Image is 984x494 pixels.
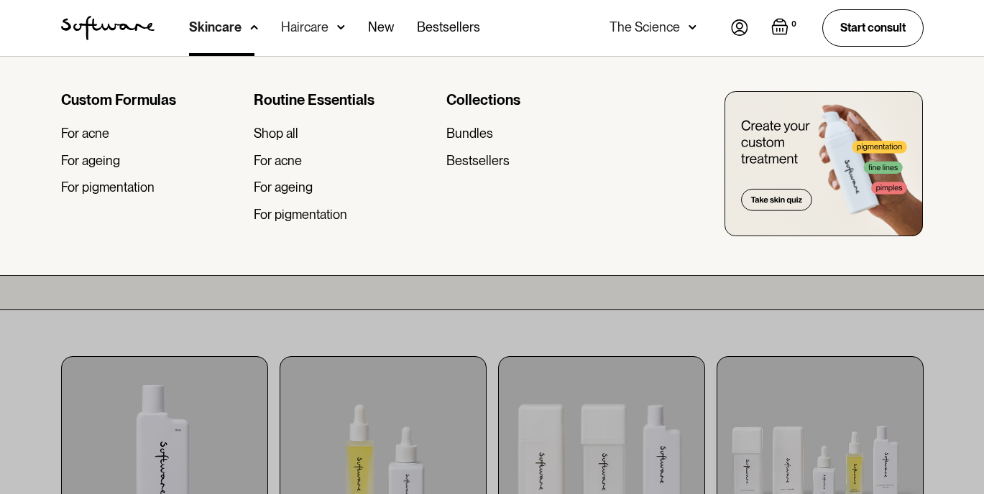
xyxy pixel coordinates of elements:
a: For acne [254,153,435,169]
img: create you custom treatment bottle [725,91,923,236]
div: Routine Essentials [254,91,435,108]
div: For ageing [61,153,120,169]
a: For ageing [254,180,435,195]
a: For pigmentation [254,207,435,223]
div: The Science [610,20,680,34]
a: For acne [61,126,242,141]
a: Start consult [822,9,924,46]
img: arrow down [689,20,696,34]
a: For pigmentation [61,180,242,195]
div: 0 [788,18,799,31]
div: Bestsellers [446,153,510,169]
a: Open empty cart [771,18,799,38]
div: Skincare [189,20,242,34]
div: Collections [446,91,627,108]
a: For ageing [61,153,242,169]
div: For ageing [254,180,313,195]
img: Software Logo [61,16,155,40]
img: arrow down [337,20,345,34]
div: For acne [61,126,109,141]
div: For pigmentation [61,180,155,195]
div: Custom Formulas [61,91,242,108]
div: Shop all [254,126,298,141]
div: For acne [254,153,302,169]
a: Bestsellers [446,153,627,169]
a: Bundles [446,126,627,141]
div: Bundles [446,126,493,141]
a: home [61,16,155,40]
img: arrow down [250,20,258,34]
div: For pigmentation [254,207,347,223]
div: Haircare [281,20,328,34]
a: Shop all [254,126,435,141]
